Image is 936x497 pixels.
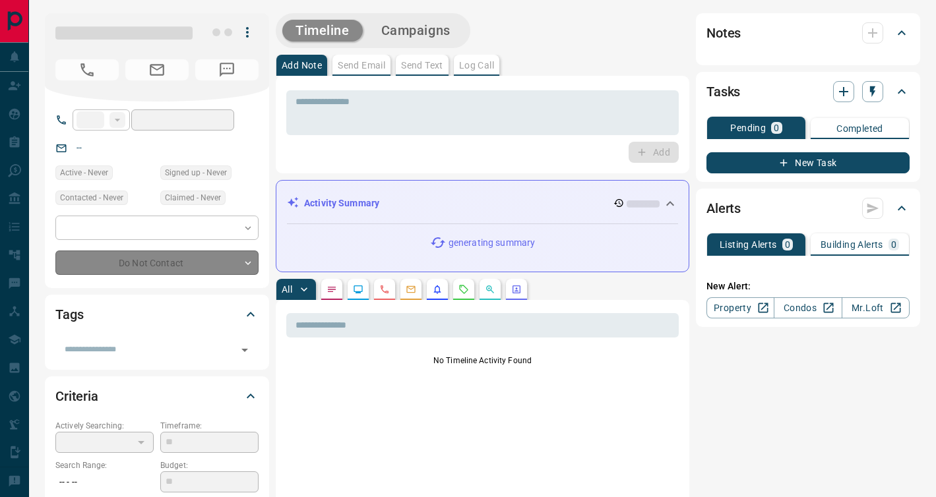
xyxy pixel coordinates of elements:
div: Activity Summary [287,191,678,216]
button: Timeline [282,20,363,42]
p: Add Note [282,61,322,70]
p: Activity Summary [304,196,379,210]
p: Listing Alerts [720,240,777,249]
a: Mr.Loft [842,297,910,318]
p: Building Alerts [821,240,883,249]
span: Signed up - Never [165,166,227,179]
svg: Agent Actions [511,284,522,295]
a: Property [706,297,774,318]
span: Active - Never [60,166,108,179]
p: generating summary [449,236,535,250]
div: Alerts [706,192,910,224]
span: No Email [125,59,189,80]
p: 0 [774,123,779,132]
div: Tasks [706,76,910,107]
h2: Notes [706,22,741,44]
div: Notes [706,17,910,49]
h2: Tasks [706,81,740,102]
div: Tags [55,299,259,330]
p: -- - -- [55,471,154,493]
svg: Notes [327,284,337,295]
p: Pending [730,123,766,132]
p: Actively Searching: [55,420,154,432]
span: Contacted - Never [60,191,123,204]
div: Do Not Contact [55,250,259,275]
h2: Alerts [706,198,741,219]
span: No Number [55,59,119,80]
p: Budget: [160,459,259,471]
p: New Alert: [706,279,910,293]
span: Claimed - Never [165,191,221,204]
p: Timeframe: [160,420,259,432]
svg: Requests [458,284,469,295]
p: 0 [785,240,790,249]
svg: Listing Alerts [432,284,443,295]
p: No Timeline Activity Found [286,355,679,366]
p: Completed [836,124,883,133]
h2: Tags [55,304,83,325]
svg: Opportunities [485,284,495,295]
button: Open [235,341,254,359]
h2: Criteria [55,386,98,407]
span: No Number [195,59,259,80]
a: Condos [774,297,842,318]
div: Criteria [55,380,259,412]
svg: Lead Browsing Activity [353,284,363,295]
a: -- [77,142,82,153]
p: All [282,285,292,294]
svg: Calls [379,284,390,295]
p: 0 [891,240,896,249]
p: Search Range: [55,459,154,471]
svg: Emails [406,284,416,295]
button: Campaigns [368,20,464,42]
button: New Task [706,152,910,173]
